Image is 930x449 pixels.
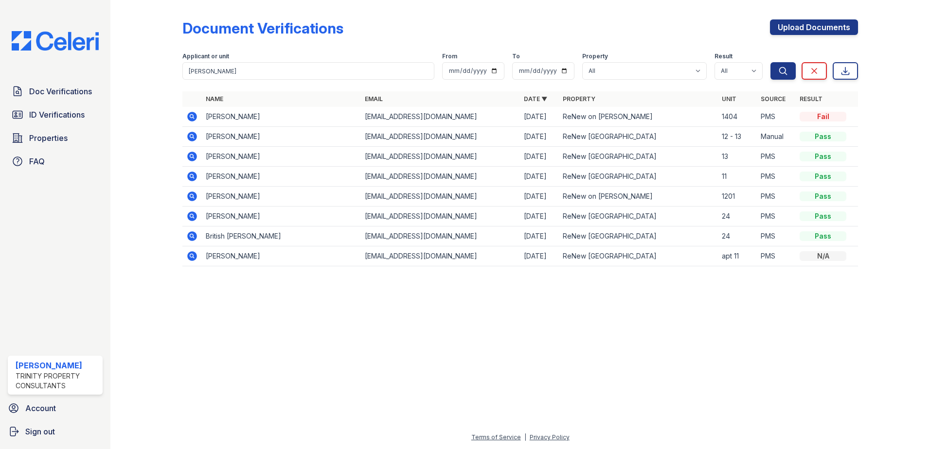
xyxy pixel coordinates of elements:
label: Property [582,52,608,60]
td: [PERSON_NAME] [202,187,361,207]
td: ReNew [GEOGRAPHIC_DATA] [559,127,718,147]
div: Pass [800,211,846,221]
div: Fail [800,112,846,121]
td: PMS [757,207,796,226]
td: ReNew [GEOGRAPHIC_DATA] [559,226,718,246]
td: [EMAIL_ADDRESS][DOMAIN_NAME] [361,147,520,167]
td: [EMAIL_ADDRESS][DOMAIN_NAME] [361,187,520,207]
td: PMS [757,167,796,187]
a: Account [4,398,107,418]
div: Pass [800,191,846,201]
td: [EMAIL_ADDRESS][DOMAIN_NAME] [361,207,520,226]
div: [PERSON_NAME] [16,360,99,371]
span: Sign out [25,426,55,437]
td: [PERSON_NAME] [202,127,361,147]
div: Pass [800,172,846,181]
a: Unit [722,95,736,103]
td: [PERSON_NAME] [202,207,361,226]
td: PMS [757,107,796,127]
label: From [442,52,457,60]
td: PMS [757,187,796,207]
span: Doc Verifications [29,86,92,97]
span: Account [25,402,56,414]
td: [DATE] [520,207,559,226]
td: [DATE] [520,127,559,147]
a: Date ▼ [524,95,547,103]
a: FAQ [8,152,103,171]
label: Result [715,52,733,60]
div: Pass [800,132,846,141]
td: [PERSON_NAME] [202,147,361,167]
a: Doc Verifications [8,82,103,101]
td: ReNew [GEOGRAPHIC_DATA] [559,246,718,266]
td: [DATE] [520,107,559,127]
span: ID Verifications [29,109,85,121]
span: FAQ [29,155,45,167]
td: [EMAIL_ADDRESS][DOMAIN_NAME] [361,107,520,127]
td: 1404 [718,107,757,127]
a: Terms of Service [471,433,521,441]
a: Source [761,95,786,103]
td: British [PERSON_NAME] [202,226,361,246]
div: Trinity Property Consultants [16,371,99,391]
label: Applicant or unit [182,52,229,60]
a: Name [206,95,223,103]
div: | [524,433,526,441]
a: Privacy Policy [530,433,570,441]
div: Pass [800,152,846,161]
span: Properties [29,132,68,144]
td: 12 - 13 [718,127,757,147]
td: ReNew [GEOGRAPHIC_DATA] [559,207,718,226]
div: Document Verifications [182,19,343,37]
td: ReNew [GEOGRAPHIC_DATA] [559,147,718,167]
a: Properties [8,128,103,148]
td: 13 [718,147,757,167]
a: Property [563,95,595,103]
td: PMS [757,246,796,266]
td: 1201 [718,187,757,207]
a: Result [800,95,823,103]
input: Search by name, email, or unit number [182,62,434,80]
a: Upload Documents [770,19,858,35]
td: [DATE] [520,246,559,266]
td: [DATE] [520,226,559,246]
td: ReNew [GEOGRAPHIC_DATA] [559,167,718,187]
img: CE_Logo_Blue-a8612792a0a2168367f1c8372b55b34899dd931a85d93a1a3d3e32e68fde9ad4.png [4,31,107,51]
td: [EMAIL_ADDRESS][DOMAIN_NAME] [361,167,520,187]
td: Manual [757,127,796,147]
label: To [512,52,520,60]
td: [PERSON_NAME] [202,246,361,266]
td: ReNew on [PERSON_NAME] [559,187,718,207]
a: ID Verifications [8,105,103,124]
td: [DATE] [520,147,559,167]
td: ReNew on [PERSON_NAME] [559,107,718,127]
a: Sign out [4,422,107,441]
td: [DATE] [520,167,559,187]
td: PMS [757,147,796,167]
td: [PERSON_NAME] [202,167,361,187]
td: [EMAIL_ADDRESS][DOMAIN_NAME] [361,226,520,246]
div: N/A [800,251,846,261]
td: PMS [757,226,796,246]
td: 24 [718,226,757,246]
td: [EMAIL_ADDRESS][DOMAIN_NAME] [361,246,520,266]
td: [DATE] [520,187,559,207]
td: apt 11 [718,246,757,266]
td: [PERSON_NAME] [202,107,361,127]
td: 11 [718,167,757,187]
a: Email [365,95,383,103]
div: Pass [800,231,846,241]
td: [EMAIL_ADDRESS][DOMAIN_NAME] [361,127,520,147]
td: 24 [718,207,757,226]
